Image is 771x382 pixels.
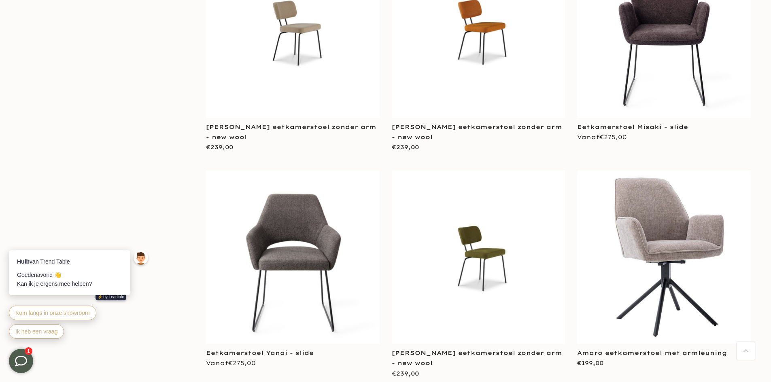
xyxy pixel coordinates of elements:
[392,123,562,141] a: [PERSON_NAME] eetkamerstoel zonder arm - new wool
[392,370,419,377] span: €239,00
[577,123,688,131] a: Eetkamerstoel Misaki - slide
[1,341,41,381] iframe: toggle-frame
[392,349,562,367] a: [PERSON_NAME] eetkamerstoel zonder arm - new wool
[392,144,419,151] span: €239,00
[577,359,603,367] span: €199,00
[206,359,256,367] span: Vanaf
[206,349,314,357] a: Eetkamerstoel Yanai - slide
[228,359,256,367] span: €275,00
[577,133,627,141] span: Vanaf
[577,349,727,357] a: Amaro eetkamerstoel met armleuning
[737,342,755,360] a: Terug naar boven
[206,144,233,151] span: €239,00
[599,133,627,141] span: €275,00
[1,211,159,349] iframe: bot-iframe
[206,123,376,141] a: [PERSON_NAME] eetkamerstoel zonder arm - new wool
